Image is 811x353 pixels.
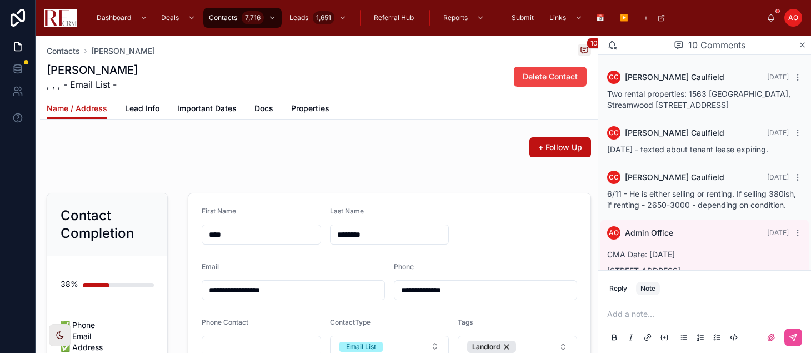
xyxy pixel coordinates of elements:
[47,78,138,91] span: , , , - Email List -
[346,342,376,352] div: Email List
[590,8,612,28] a: 📅
[607,248,802,260] p: CMA Date: [DATE]
[47,98,107,120] a: Name / Address
[61,273,78,295] div: 38%
[578,44,591,58] button: 10
[625,172,724,183] span: [PERSON_NAME] Caulfield
[47,62,138,78] h1: [PERSON_NAME]
[788,13,798,22] span: AO
[625,72,724,83] span: [PERSON_NAME] Caulfield
[514,67,587,87] button: Delete Contact
[97,13,131,22] span: Dashboard
[254,103,273,114] span: Docs
[767,128,789,137] span: [DATE]
[609,73,619,82] span: CC
[688,38,745,52] span: 10 Comments
[512,13,534,22] span: Submit
[47,103,107,114] span: Name / Address
[203,8,282,28] a: Contacts7,716
[767,73,789,81] span: [DATE]
[644,13,648,22] span: +
[125,98,159,121] a: Lead Info
[472,342,500,351] span: Landlord
[609,173,619,182] span: CC
[607,89,790,110] span: Two rental properties: 1563 [GEOGRAPHIC_DATA], Streamwood [STREET_ADDRESS]
[625,227,673,238] span: Admin Office
[291,98,329,121] a: Properties
[291,103,329,114] span: Properties
[640,284,655,293] div: Note
[767,228,789,237] span: [DATE]
[607,265,802,276] p: [STREET_ADDRESS]
[587,38,602,49] span: 10
[506,8,542,28] a: Submit
[529,137,591,157] button: + Follow Up
[538,142,582,153] span: + Follow Up
[607,145,768,154] span: [DATE] - texted about tenant lease expiring.
[202,318,248,326] span: Phone Contact
[443,13,468,22] span: Reports
[242,11,264,24] div: 7,716
[767,173,789,181] span: [DATE]
[636,282,660,295] button: Note
[284,8,352,28] a: Leads1,651
[61,207,154,242] h2: Contact Completion
[438,8,490,28] a: Reports
[125,103,159,114] span: Lead Info
[467,341,516,353] button: Unselect 352
[549,13,566,22] span: Links
[394,262,414,271] span: Phone
[607,189,796,210] span: 6/11 - He is either selling or renting. If selling 380ish, if renting - 2650-3000 - depending on ...
[86,6,767,30] div: scrollable content
[289,13,308,22] span: Leads
[609,128,619,137] span: CC
[330,318,371,326] span: ContactType
[368,8,422,28] a: Referral Hub
[156,8,201,28] a: Deals
[161,13,179,22] span: Deals
[1,53,21,73] iframe: Spotlight
[620,13,628,22] span: ▶️
[596,13,604,22] span: 📅
[614,8,636,28] a: ▶️
[44,9,77,27] img: App logo
[91,8,153,28] a: Dashboard
[313,11,334,24] div: 1,651
[625,127,724,138] span: [PERSON_NAME] Caulfield
[638,8,671,28] a: +
[47,46,80,57] a: Contacts
[605,282,632,295] button: Reply
[91,46,155,57] a: [PERSON_NAME]
[177,103,237,114] span: Important Dates
[544,8,588,28] a: Links
[254,98,273,121] a: Docs
[609,228,619,237] span: AO
[202,207,236,215] span: First Name
[177,98,237,121] a: Important Dates
[330,207,364,215] span: Last Name
[209,13,237,22] span: Contacts
[458,318,473,326] span: Tags
[523,71,578,82] span: Delete Contact
[374,13,414,22] span: Referral Hub
[202,262,219,271] span: Email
